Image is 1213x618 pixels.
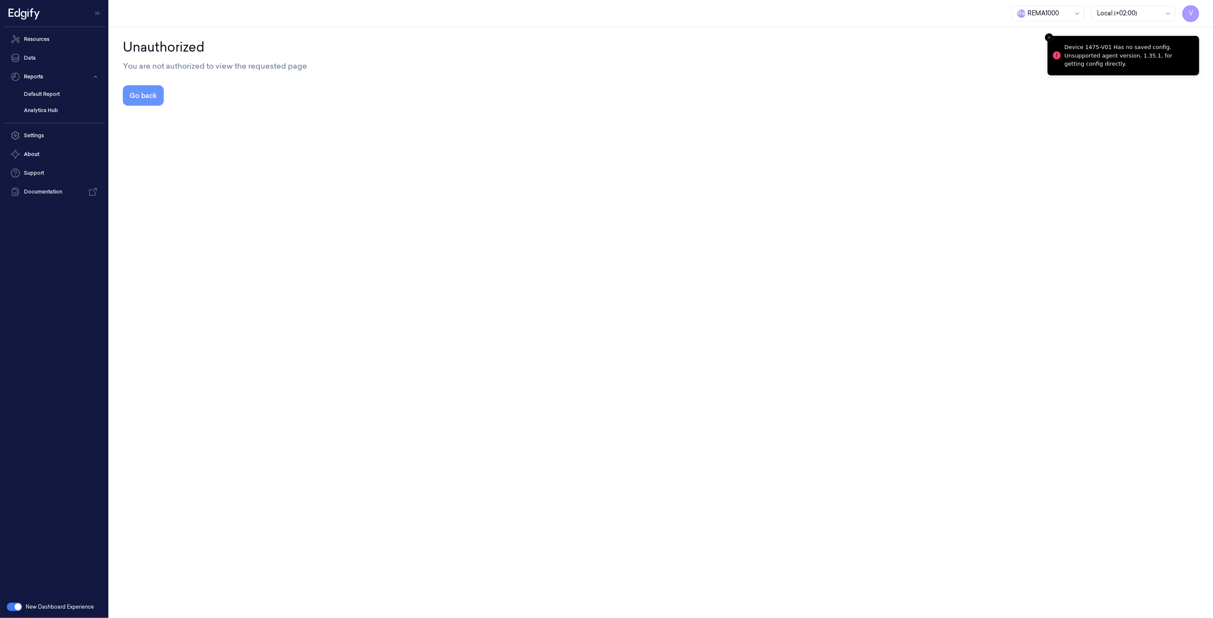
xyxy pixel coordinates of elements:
[123,38,1199,57] div: Unauthorized
[3,31,105,48] a: Resources
[3,165,105,182] a: Support
[1017,9,1026,18] span: R e
[17,103,105,118] a: Analytics Hub
[3,146,105,163] button: About
[3,49,105,66] a: Data
[123,85,164,106] button: Go back
[3,127,105,144] a: Settings
[1065,43,1192,68] div: Device 1475-V01 Has no saved config. Unsupported agent version, 1.35.1, for getting config directly.
[3,68,105,85] button: Reports
[91,6,105,20] button: Toggle Navigation
[1045,33,1053,42] button: Close toast
[1182,5,1199,22] button: V
[123,60,1199,72] div: You are not authorized to view the requested page
[17,87,105,101] a: Default Report
[3,183,105,200] a: Documentation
